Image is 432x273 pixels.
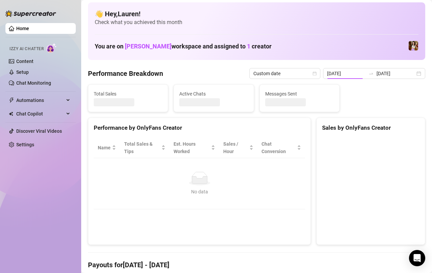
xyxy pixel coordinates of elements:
span: calendar [313,71,317,76]
span: thunderbolt [9,98,14,103]
span: 1 [247,43,250,50]
h4: 👋 Hey, Lauren ! [95,9,418,19]
span: Check what you achieved this month [95,19,418,26]
div: No data [100,188,298,195]
a: Chat Monitoring [16,80,51,86]
th: Chat Conversion [257,138,305,158]
input: End date [377,70,415,77]
div: Performance by OnlyFans Creator [94,123,305,132]
a: Content [16,59,33,64]
th: Name [94,138,120,158]
img: logo-BBDzfeDw.svg [5,10,56,17]
img: Chat Copilot [9,111,13,116]
span: Izzy AI Chatter [9,46,44,52]
img: Elena [409,41,418,50]
div: Est. Hours Worked [174,140,210,155]
span: Chat Conversion [262,140,296,155]
th: Sales / Hour [219,138,257,158]
div: Sales by OnlyFans Creator [322,123,419,132]
span: Total Sales & Tips [124,140,160,155]
img: AI Chatter [46,43,57,53]
span: swap-right [368,71,374,76]
h1: You are on workspace and assigned to creator [95,43,272,50]
input: Start date [327,70,366,77]
span: Total Sales [94,90,162,98]
a: Settings [16,142,34,147]
a: Discover Viral Videos [16,128,62,134]
span: Messages Sent [265,90,334,98]
a: Setup [16,69,29,75]
span: [PERSON_NAME] [125,43,172,50]
h4: Payouts for [DATE] - [DATE] [88,260,425,270]
a: Home [16,26,29,31]
span: Chat Copilot [16,108,64,119]
h4: Performance Breakdown [88,69,163,78]
span: to [368,71,374,76]
span: Custom date [253,68,316,79]
span: Name [98,144,111,151]
span: Active Chats [179,90,248,98]
span: Sales / Hour [223,140,248,155]
span: Automations [16,95,64,106]
div: Open Intercom Messenger [409,250,425,266]
th: Total Sales & Tips [120,138,169,158]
